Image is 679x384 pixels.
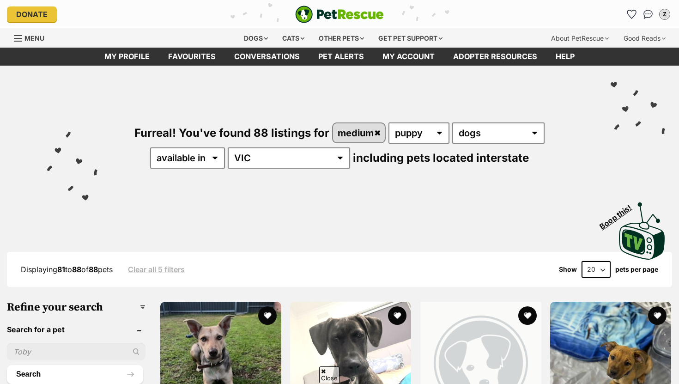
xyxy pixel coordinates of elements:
button: favourite [388,306,407,325]
a: Favourites [624,7,639,22]
span: including pets located interstate [353,151,529,165]
a: Help [546,48,584,66]
strong: 88 [72,265,81,274]
strong: 88 [89,265,98,274]
div: Good Reads [617,29,672,48]
span: Furreal! You've found 88 listings for [134,126,329,140]
a: Menu [14,29,51,46]
strong: 81 [57,265,65,274]
img: chat-41dd97257d64d25036548639549fe6c8038ab92f7586957e7f3b1b290dea8141.svg [643,10,653,19]
span: Displaying to of pets [21,265,113,274]
div: Cats [276,29,311,48]
span: Boop this! [598,197,641,231]
a: medium [333,123,385,142]
header: Search for a pet [7,325,145,334]
ul: Account quick links [624,7,672,22]
img: logo-e224e6f780fb5917bec1dbf3a21bbac754714ae5b6737aabdf751b685950b380.svg [295,6,384,23]
span: Show [559,266,577,273]
a: Clear all 5 filters [128,265,185,274]
button: My account [657,7,672,22]
button: Search [7,365,143,384]
button: favourite [648,306,667,325]
a: PetRescue [295,6,384,23]
a: Donate [7,6,57,22]
div: Get pet support [372,29,449,48]
a: Pet alerts [309,48,373,66]
a: Favourites [159,48,225,66]
div: About PetRescue [545,29,615,48]
iframe: Help Scout Beacon - Open [612,338,661,366]
div: Other pets [312,29,370,48]
span: Menu [24,34,44,42]
a: My profile [95,48,159,66]
h3: Refine your search [7,301,145,314]
div: Z [660,10,669,19]
a: My account [373,48,444,66]
span: Close [319,366,339,383]
div: Dogs [237,29,274,48]
button: favourite [258,306,277,325]
a: Conversations [641,7,655,22]
input: Toby [7,343,145,360]
label: pets per page [615,266,658,273]
a: Boop this! [619,194,665,262]
a: conversations [225,48,309,66]
img: PetRescue TV logo [619,202,665,260]
a: Adopter resources [444,48,546,66]
button: favourite [518,306,537,325]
